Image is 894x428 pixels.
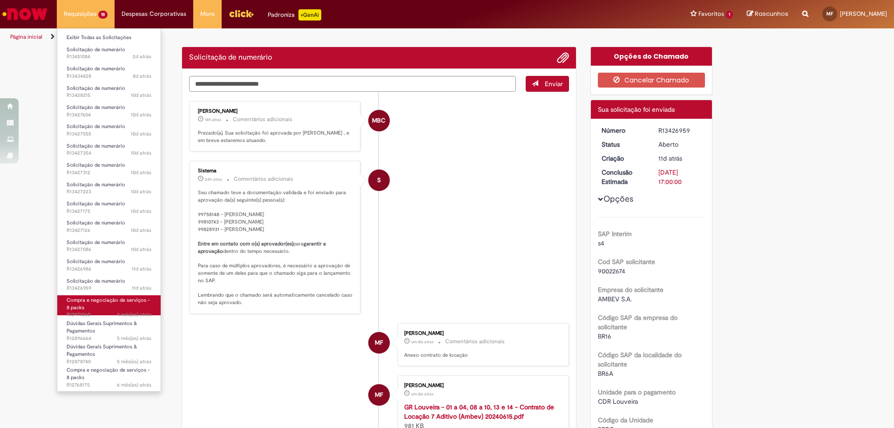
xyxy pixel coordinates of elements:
span: 10d atrás [131,246,151,253]
span: Rascunhos [755,9,788,18]
span: CDR Louveira [598,397,638,406]
span: R13427223 [67,188,151,196]
b: Cod SAP solicitante [598,258,655,266]
span: 10d atrás [131,111,151,118]
span: Solicitação de numerário [67,200,125,207]
span: Dúvidas Gerais Suprimentos & Pagamentos [67,320,137,334]
div: [PERSON_NAME] [198,109,353,114]
span: R13426959 [67,285,151,292]
span: R13434828 [67,73,151,80]
span: 90022674 [598,267,625,275]
span: MF [375,384,383,406]
button: Cancelar Chamado [598,73,705,88]
time: 21/08/2025 09:14:39 [133,73,151,80]
time: 19/08/2025 10:29:03 [131,111,151,118]
span: R13426986 [67,265,151,273]
a: Aberto R12768175 : Compra e negociação de serviços - 8 packs [57,365,161,385]
div: System [368,170,390,191]
span: 18 [98,11,108,19]
span: Solicitação de numerário [67,278,125,285]
time: 19/08/2025 08:54:04 [132,285,151,292]
span: More [200,9,215,19]
span: um dia atrás [411,391,433,397]
button: Enviar [526,76,569,92]
div: Maria De Farias [368,384,390,406]
a: Aberto R13427604 : Solicitação de numerário [57,102,161,120]
div: Sistema [198,168,353,174]
span: Solicitação de numerário [67,181,125,188]
span: R12878740 [67,358,151,366]
span: MF [826,11,833,17]
span: Solicitação de numerário [67,258,125,265]
span: R13428215 [67,92,151,99]
span: 18h atrás [205,117,221,122]
small: Comentários adicionais [234,175,293,183]
dt: Status [595,140,652,149]
span: 1 [726,11,733,19]
time: 19/08/2025 10:24:24 [131,130,151,137]
span: 2d atrás [133,53,151,60]
span: 10d atrás [131,188,151,195]
a: Aberto R13426986 : Solicitação de numerário [57,257,161,274]
a: Aberto R13451084 : Solicitação de numerário [57,45,161,62]
span: 10d atrás [131,227,151,234]
p: +GenAi [298,9,321,20]
p: Prezado(a), Sua solicitação foi aprovada por [PERSON_NAME] , e em breve estaremos atuando. [198,129,353,144]
a: Aberto R13427126 : Solicitação de numerário [57,218,161,235]
span: R13427312 [67,169,151,177]
span: um dia atrás [411,339,433,345]
span: 11d atrás [132,285,151,292]
div: Aberto [658,140,702,149]
a: Página inicial [10,33,42,41]
a: Aberto R12971560 : Compra e negociação de serviços - 8 packs [57,295,161,315]
span: R13427354 [67,149,151,157]
b: SAP Interim [598,230,632,238]
b: Código SAP da empresa do solicitante [598,313,677,331]
span: R13427126 [67,227,151,234]
span: 5 mês(es) atrás [117,335,151,342]
span: Solicitação de numerário [67,239,125,246]
span: R13427175 [67,208,151,215]
span: Solicitação de numerário [67,104,125,111]
span: AMBEV S.A. [598,295,632,303]
a: Rascunhos [747,10,788,19]
time: 01/04/2025 17:55:31 [117,358,151,365]
span: 8d atrás [133,73,151,80]
time: 27/08/2025 09:34:36 [133,53,151,60]
p: Anexo contrato de locação [404,352,559,359]
span: Solicitação de numerário [67,85,125,92]
span: 10d atrás [131,149,151,156]
a: Aberto R13428215 : Solicitação de numerário [57,83,161,101]
span: 6 mês(es) atrás [117,381,151,388]
span: Solicitação de numerário [67,162,125,169]
span: 4 mês(es) atrás [117,311,151,318]
a: Exibir Todas as Solicitações [57,33,161,43]
p: Seu chamado teve a documentação validada e foi enviado para aprovação da(s) seguinte(s) pessoa(s)... [198,189,353,306]
span: 11d atrás [132,265,151,272]
div: Padroniza [268,9,321,20]
time: 27/08/2025 17:35:40 [411,391,433,397]
a: Aberto R12878740 : Dúvidas Gerais Suprimentos & Pagamentos [57,342,161,362]
span: 11d atrás [658,154,682,163]
b: garantir a aprovação [198,240,327,255]
span: R13451084 [67,53,151,61]
span: Enviar [545,80,563,88]
span: 10d atrás [131,92,151,99]
span: R12896664 [67,335,151,342]
time: 19/08/2025 09:00:09 [132,265,151,272]
span: Solicitação de numerário [67,46,125,53]
time: 19/08/2025 09:36:45 [131,188,151,195]
span: Requisições [64,9,96,19]
span: S [377,169,381,191]
b: Entre em contato com o(s) aprovador(es) [198,240,293,247]
time: 19/08/2025 11:50:25 [131,92,151,99]
div: Opções do Chamado [591,47,712,66]
a: Aberto R13427223 : Solicitação de numerário [57,180,161,197]
b: Código da Unidade [598,416,653,424]
span: Despesas Corporativas [122,9,186,19]
dt: Criação [595,154,652,163]
b: Empresa do solicitante [598,285,664,294]
a: Aberto R13427086 : Solicitação de numerário [57,238,161,255]
span: MF [375,332,383,354]
span: BR16 [598,332,611,340]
